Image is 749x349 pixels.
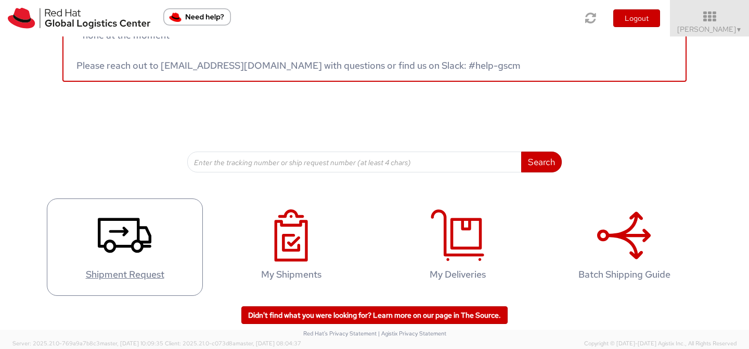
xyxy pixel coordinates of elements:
a: Red Hat's Privacy Statement [303,330,377,337]
button: Logout [613,9,660,27]
span: Server: 2025.21.0-769a9a7b8c3 [12,340,163,347]
a: Shipment Request [47,198,203,296]
a: | Agistix Privacy Statement [378,330,446,337]
input: Enter the tracking number or ship request number (at least 4 chars) [187,152,522,172]
span: master, [DATE] 10:09:35 [100,340,163,347]
a: Didn't find what you were looking for? Learn more on our page in The Source. [241,306,508,324]
h4: Batch Shipping Guide [557,269,691,280]
h4: Shipment Request [58,269,192,280]
button: Need help? [163,8,231,26]
span: [PERSON_NAME] [677,24,742,34]
span: Copyright © [DATE]-[DATE] Agistix Inc., All Rights Reserved [584,340,737,348]
button: Search [521,152,562,172]
a: My Shipments [213,198,369,296]
span: ▼ [736,26,742,34]
a: My Deliveries [380,198,536,296]
span: - none at the moment Please reach out to [EMAIL_ADDRESS][DOMAIN_NAME] with questions or find us o... [76,29,521,71]
h4: My Deliveries [391,269,525,280]
img: rh-logistics-00dfa346123c4ec078e1.svg [8,8,150,29]
span: master, [DATE] 08:04:37 [236,340,301,347]
a: Batch Shipping Guide [546,198,702,296]
span: Client: 2025.21.0-c073d8a [165,340,301,347]
h4: My Shipments [224,269,358,280]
